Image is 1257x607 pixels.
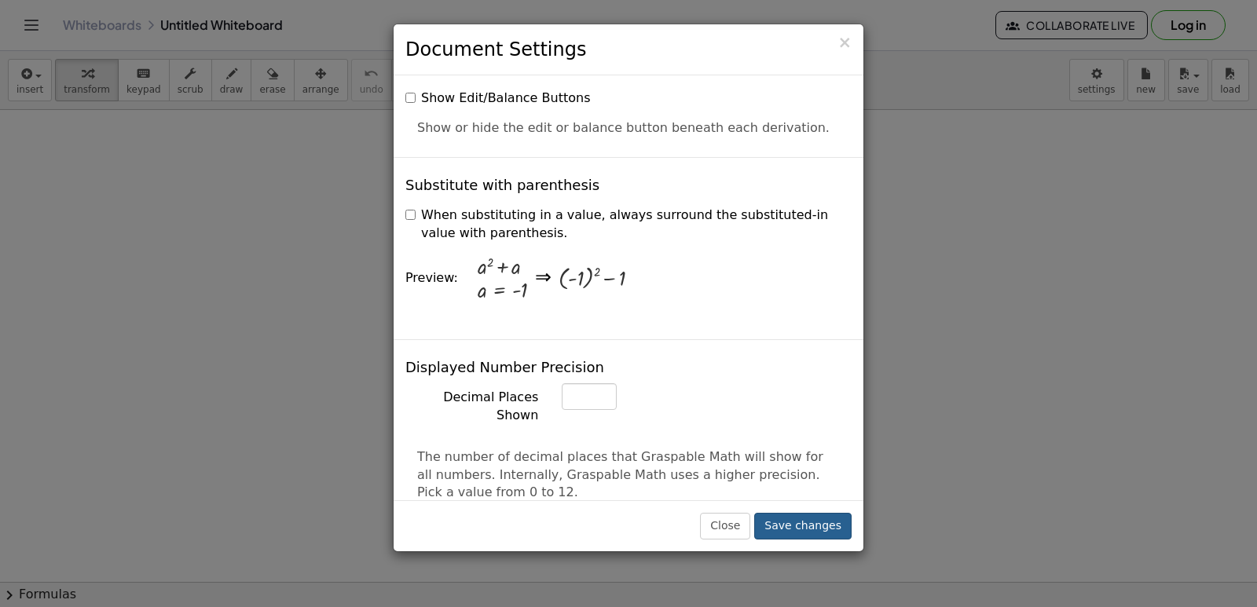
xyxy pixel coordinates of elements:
[754,513,852,539] button: Save changes
[405,177,599,193] h4: Substitute with parenthesis
[837,35,852,51] button: Close
[417,448,840,503] p: The number of decimal places that Graspable Math will show for all numbers. Internally, Graspable...
[405,93,416,103] input: Show Edit/Balance Buttons
[405,360,604,375] h4: Displayed Number Precision
[394,383,550,425] label: Decimal Places Shown
[535,265,552,293] div: ⇒
[405,270,458,285] span: Preview:
[405,90,590,108] label: Show Edit/Balance Buttons
[837,33,852,52] span: ×
[700,513,750,539] button: Close
[405,207,852,243] label: When substituting in a value, always surround the substituted-in value with parenthesis.
[405,36,852,63] h3: Document Settings
[405,210,416,220] input: When substituting in a value, always surround the substituted-in value with parenthesis.
[417,119,840,137] p: Show or hide the edit or balance button beneath each derivation.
